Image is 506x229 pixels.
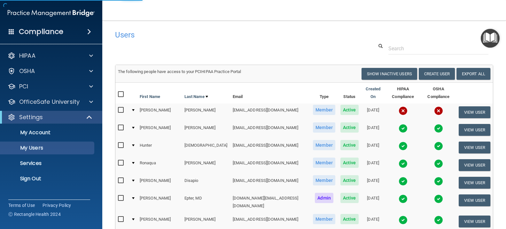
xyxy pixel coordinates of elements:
p: HIPAA [19,52,35,60]
p: My Users [4,145,91,151]
img: cross.ca9f0e7f.svg [399,106,408,115]
iframe: Drift Widget Chat Controller [395,192,498,217]
img: cross.ca9f0e7f.svg [434,106,443,115]
input: Search [388,43,488,54]
p: Settings [19,113,43,121]
th: Email [230,83,311,103]
a: First Name [140,93,160,101]
td: [PERSON_NAME] [182,121,230,139]
th: Type [310,83,338,103]
td: [EMAIL_ADDRESS][DOMAIN_NAME] [230,156,311,174]
a: Export All [456,68,490,80]
p: My Account [4,129,91,136]
p: Services [4,160,91,167]
td: [EMAIL_ADDRESS][DOMAIN_NAME] [230,103,311,121]
td: [DATE] [361,192,385,213]
span: Member [313,122,335,133]
td: [PERSON_NAME] [137,121,182,139]
span: Member [313,175,335,185]
button: Show Inactive Users [362,68,417,80]
td: Disapio [182,174,230,192]
th: HIPAA Compliance [385,83,421,103]
td: [PERSON_NAME] [137,174,182,192]
button: Open Resource Center [481,29,500,48]
p: OSHA [19,67,35,75]
a: Privacy Policy [43,202,71,209]
p: Sign Out [4,176,91,182]
td: [DATE] [361,139,385,156]
img: tick.e7d51cea.svg [434,177,443,186]
a: Last Name [184,93,208,101]
h4: Users [115,31,332,39]
td: [DATE] [361,121,385,139]
img: tick.e7d51cea.svg [434,124,443,133]
td: [PERSON_NAME] [182,103,230,121]
span: Member [313,214,335,224]
button: View User [459,159,490,171]
td: [EMAIL_ADDRESS][DOMAIN_NAME] [230,174,311,192]
a: OSHA [8,67,93,75]
td: Epter, MD [182,192,230,213]
td: [PERSON_NAME] [137,103,182,121]
button: View User [459,124,490,136]
img: PMB logo [8,7,95,20]
span: Active [340,140,359,150]
span: Active [340,122,359,133]
img: tick.e7d51cea.svg [399,124,408,133]
span: Active [340,105,359,115]
img: tick.e7d51cea.svg [434,216,443,225]
td: [EMAIL_ADDRESS][DOMAIN_NAME] [230,139,311,156]
td: [DEMOGRAPHIC_DATA] [182,139,230,156]
a: Settings [8,113,93,121]
td: [DATE] [361,103,385,121]
img: tick.e7d51cea.svg [399,159,408,168]
button: View User [459,216,490,227]
td: Hunter [137,139,182,156]
span: Ⓒ Rectangle Health 2024 [8,211,61,217]
span: Active [340,214,359,224]
span: Member [313,158,335,168]
span: Member [313,140,335,150]
a: Terms of Use [8,202,35,209]
h4: Compliance [19,27,63,36]
img: tick.e7d51cea.svg [399,216,408,225]
span: Active [340,193,359,203]
a: HIPAA [8,52,93,60]
button: View User [459,106,490,118]
span: Active [340,158,359,168]
a: OfficeSafe University [8,98,93,106]
p: OfficeSafe University [19,98,80,106]
td: [DOMAIN_NAME][EMAIL_ADDRESS][DOMAIN_NAME] [230,192,311,213]
td: Ronaqua [137,156,182,174]
img: tick.e7d51cea.svg [434,159,443,168]
td: [EMAIL_ADDRESS][DOMAIN_NAME] [230,121,311,139]
th: OSHA Compliance [421,83,456,103]
td: [DATE] [361,174,385,192]
td: [PERSON_NAME] [137,192,182,213]
button: View User [459,177,490,189]
img: tick.e7d51cea.svg [399,142,408,151]
button: View User [459,142,490,153]
a: Created On [364,85,383,101]
th: Status [338,83,361,103]
a: PCI [8,83,93,90]
button: Create User [419,68,455,80]
img: tick.e7d51cea.svg [434,142,443,151]
span: Member [313,105,335,115]
span: The following people have access to your PCIHIPAA Practice Portal [118,69,241,74]
td: [DATE] [361,156,385,174]
td: [PERSON_NAME] [182,156,230,174]
p: PCI [19,83,28,90]
span: Admin [315,193,333,203]
img: tick.e7d51cea.svg [399,177,408,186]
span: Active [340,175,359,185]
